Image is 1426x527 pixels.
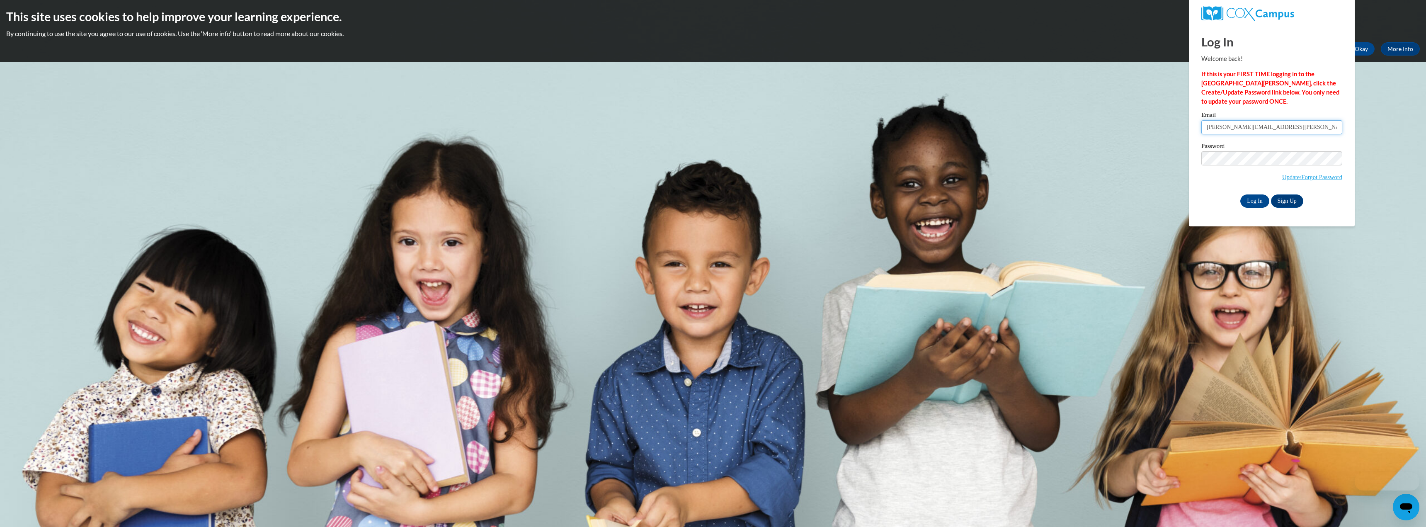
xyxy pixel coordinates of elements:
[1201,143,1342,151] label: Password
[6,8,1420,25] h2: This site uses cookies to help improve your learning experience.
[1355,472,1419,491] iframe: Message from company
[1201,33,1342,50] h1: Log In
[1240,194,1269,208] input: Log In
[1348,42,1375,56] button: Okay
[1201,6,1342,21] a: COX Campus
[6,29,1420,38] p: By continuing to use the site you agree to our use of cookies. Use the ‘More info’ button to read...
[1393,494,1419,520] iframe: Button to launch messaging window
[1381,42,1420,56] a: More Info
[1201,6,1294,21] img: COX Campus
[1282,174,1342,180] a: Update/Forgot Password
[1201,70,1339,105] strong: If this is your FIRST TIME logging in to the [GEOGRAPHIC_DATA][PERSON_NAME], click the Create/Upd...
[1201,54,1342,63] p: Welcome back!
[1201,112,1342,120] label: Email
[1271,194,1303,208] a: Sign Up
